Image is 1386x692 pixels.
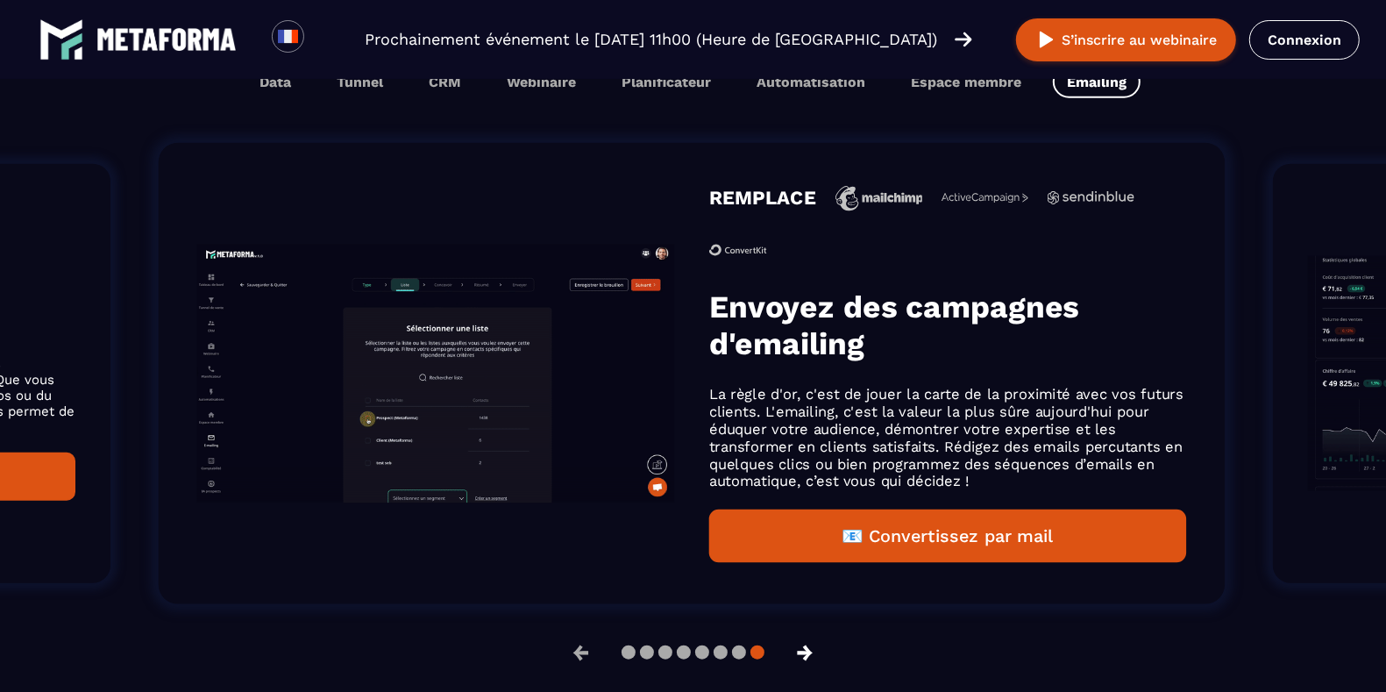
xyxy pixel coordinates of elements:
img: icon [709,231,767,269]
button: Automatisation [743,66,879,98]
img: icon [835,185,922,211]
input: Search for option [319,29,332,50]
button: → [782,631,828,674]
p: Prochainement événement le [DATE] 11h00 (Heure de [GEOGRAPHIC_DATA]) [365,27,937,52]
button: ← [558,631,604,674]
img: fr [277,25,299,47]
img: icon [942,194,1028,203]
img: gif [197,245,675,503]
h3: Envoyez des campagnes d'emailing [709,289,1187,362]
button: Webinaire [493,66,590,98]
button: Emailing [1053,66,1141,98]
button: Tunnel [323,66,397,98]
h4: REMPLACE [709,187,816,210]
img: arrow-right [955,30,972,49]
img: icon [1048,192,1134,204]
img: logo [96,28,237,51]
button: Espace membre [897,66,1035,98]
p: La règle d'or, c'est de jouer la carte de la proximité avec vos futurs clients. L'emailing, c'est... [709,386,1187,490]
div: Search for option [304,20,347,59]
button: 📧 Convertissez par mail [709,510,1187,563]
button: S’inscrire au webinaire [1016,18,1236,61]
a: Connexion [1249,20,1360,60]
button: Planificateur [608,66,725,98]
img: play [1035,29,1057,51]
button: Data [245,66,305,98]
img: logo [39,18,83,61]
button: CRM [415,66,475,98]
